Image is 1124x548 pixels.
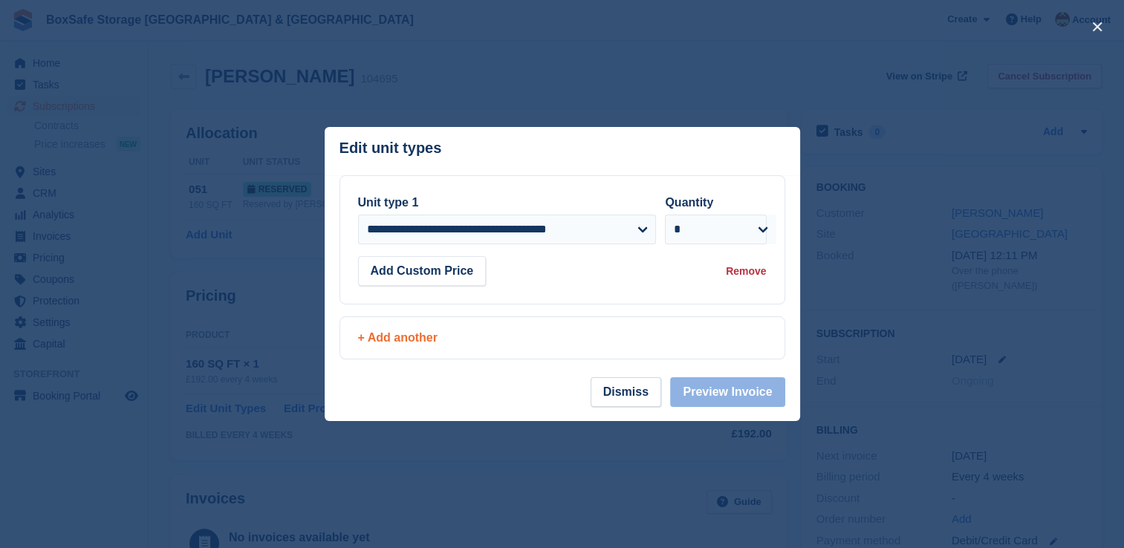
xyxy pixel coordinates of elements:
button: Preview Invoice [670,377,784,407]
label: Unit type 1 [358,196,419,209]
div: Remove [726,264,766,279]
p: Edit unit types [340,140,442,157]
button: close [1085,15,1109,39]
div: + Add another [358,329,767,347]
label: Quantity [665,196,713,209]
button: Add Custom Price [358,256,487,286]
button: Dismiss [591,377,661,407]
a: + Add another [340,316,785,359]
